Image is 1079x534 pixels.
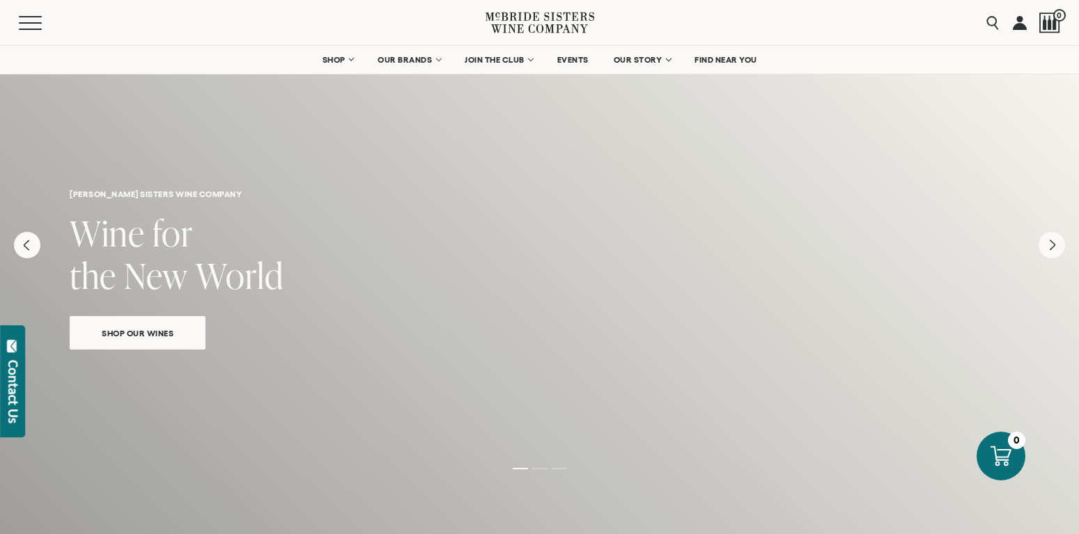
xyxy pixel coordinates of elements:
a: EVENTS [548,46,598,74]
span: SHOP [322,55,346,65]
a: Shop Our Wines [70,316,205,350]
button: Next [1039,232,1065,258]
h6: [PERSON_NAME] sisters wine company [70,189,1009,198]
div: Contact Us [6,360,20,423]
a: JOIN THE CLUB [456,46,541,74]
span: FIND NEAR YOU [694,55,757,65]
span: 0 [1053,9,1066,22]
a: OUR BRANDS [368,46,449,74]
span: the [70,251,116,299]
a: OUR STORY [605,46,679,74]
span: World [196,251,284,299]
li: Page dot 3 [552,468,567,469]
span: Shop Our Wines [77,325,198,341]
span: for [153,209,193,257]
span: Wine [70,209,145,257]
span: OUR BRANDS [378,55,432,65]
span: OUR STORY [614,55,662,65]
a: SHOP [313,46,362,74]
a: FIND NEAR YOU [685,46,766,74]
button: Mobile Menu Trigger [19,16,69,30]
span: EVENTS [557,55,589,65]
div: 0 [1008,432,1025,449]
li: Page dot 2 [532,468,548,469]
button: Previous [14,232,40,258]
span: New [124,251,188,299]
li: Page dot 1 [513,468,528,469]
span: JOIN THE CLUB [465,55,525,65]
